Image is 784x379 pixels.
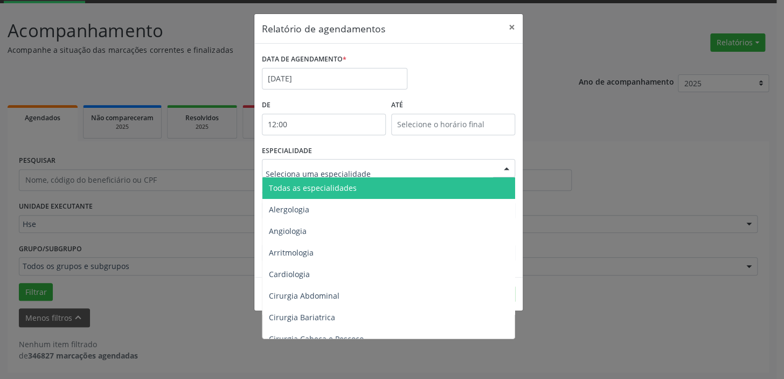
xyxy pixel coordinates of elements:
[266,163,493,184] input: Seleciona uma especialidade
[269,247,314,258] span: Arritmologia
[262,51,346,68] label: DATA DE AGENDAMENTO
[269,269,310,279] span: Cardiologia
[269,226,307,236] span: Angiologia
[391,97,515,114] label: ATÉ
[269,334,364,344] span: Cirurgia Cabeça e Pescoço
[269,312,335,322] span: Cirurgia Bariatrica
[269,291,339,301] span: Cirurgia Abdominal
[262,114,386,135] input: Selecione o horário inicial
[391,114,515,135] input: Selecione o horário final
[269,204,309,215] span: Alergologia
[269,183,357,193] span: Todas as especialidades
[262,97,386,114] label: De
[262,143,312,160] label: ESPECIALIDADE
[262,68,407,89] input: Selecione uma data ou intervalo
[501,14,523,40] button: Close
[262,22,385,36] h5: Relatório de agendamentos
